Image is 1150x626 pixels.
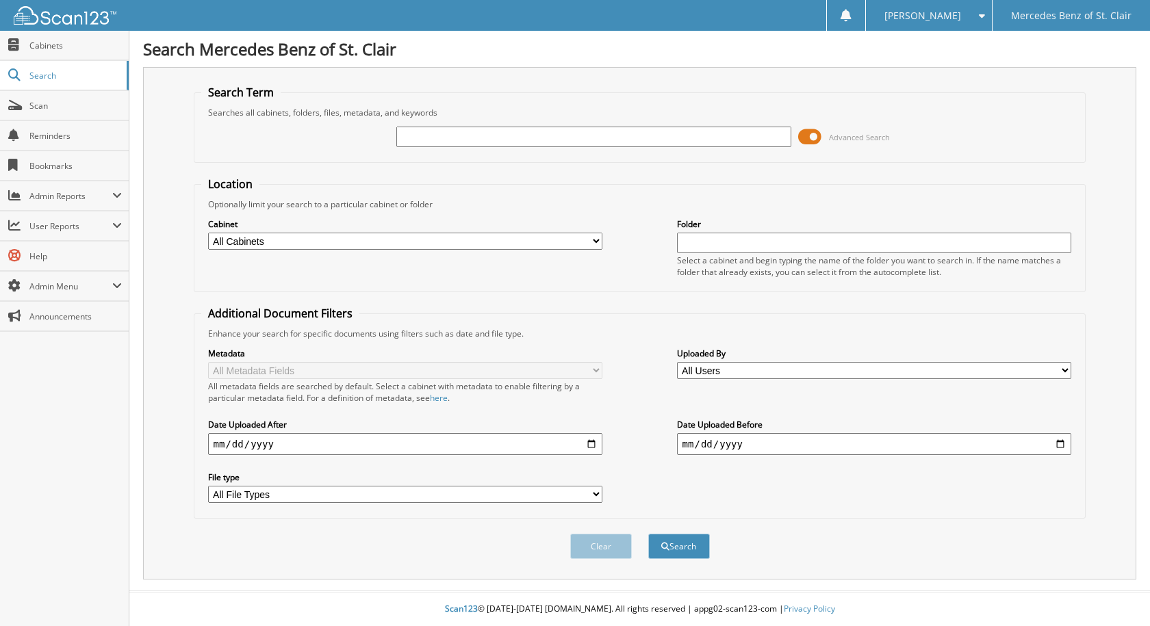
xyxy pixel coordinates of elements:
[208,380,603,404] div: All metadata fields are searched by default. Select a cabinet with metadata to enable filtering b...
[201,85,281,100] legend: Search Term
[208,471,603,483] label: File type
[208,218,603,230] label: Cabinet
[201,177,259,192] legend: Location
[677,218,1072,230] label: Folder
[884,12,961,20] span: [PERSON_NAME]
[143,38,1136,60] h1: Search Mercedes Benz of St. Clair
[677,433,1072,455] input: end
[14,6,116,25] img: scan123-logo-white.svg
[29,130,122,142] span: Reminders
[677,419,1072,430] label: Date Uploaded Before
[129,592,1150,626] div: © [DATE]-[DATE] [DOMAIN_NAME]. All rights reserved | appg02-scan123-com |
[29,70,120,81] span: Search
[445,603,478,614] span: Scan123
[201,328,1079,339] div: Enhance your search for specific documents using filters such as date and file type.
[430,392,448,404] a: here
[201,107,1079,118] div: Searches all cabinets, folders, files, metadata, and keywords
[29,220,112,232] span: User Reports
[1011,12,1132,20] span: Mercedes Benz of St. Clair
[29,190,112,202] span: Admin Reports
[29,311,122,322] span: Announcements
[29,250,122,262] span: Help
[29,160,122,172] span: Bookmarks
[570,534,632,559] button: Clear
[208,348,603,359] label: Metadata
[29,40,122,51] span: Cabinets
[201,306,359,321] legend: Additional Document Filters
[29,100,122,112] span: Scan
[648,534,710,559] button: Search
[208,419,603,430] label: Date Uploaded After
[677,255,1072,278] div: Select a cabinet and begin typing the name of the folder you want to search in. If the name match...
[208,433,603,455] input: start
[829,132,890,142] span: Advanced Search
[677,348,1072,359] label: Uploaded By
[201,198,1079,210] div: Optionally limit your search to a particular cabinet or folder
[29,281,112,292] span: Admin Menu
[784,603,835,614] a: Privacy Policy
